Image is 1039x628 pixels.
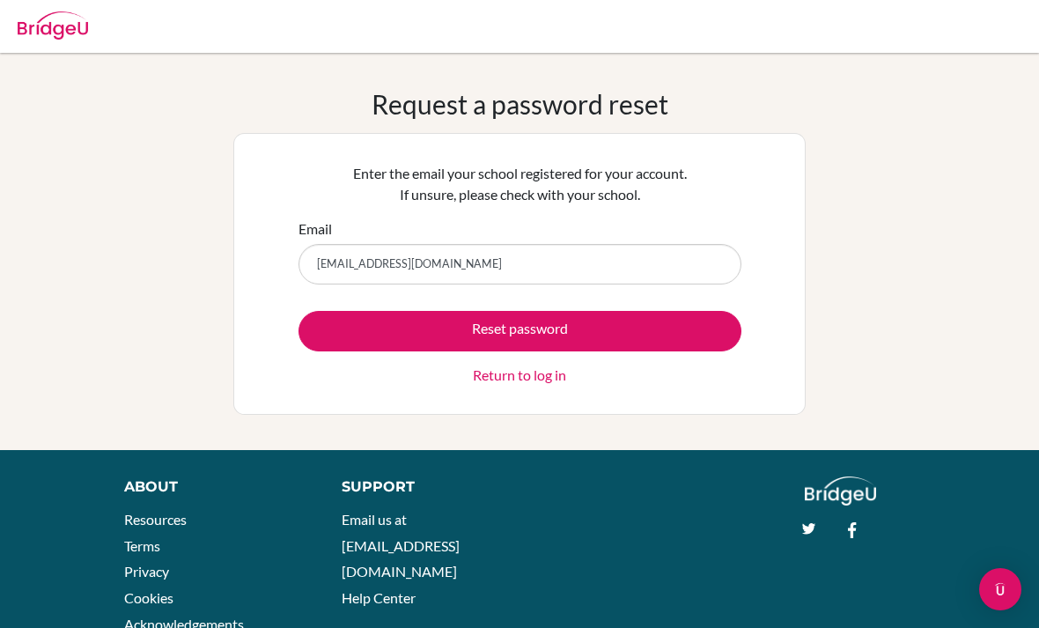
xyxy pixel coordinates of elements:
[298,311,741,351] button: Reset password
[124,477,302,498] div: About
[805,477,876,506] img: logo_white@2x-f4f0deed5e89b7ecb1c2cc34c3e3d731f90f0f143d5ea2071677605dd97b5244.png
[342,477,503,498] div: Support
[18,11,88,40] img: Bridge-U
[979,568,1021,610] div: Open Intercom Messenger
[342,589,416,606] a: Help Center
[342,511,460,580] a: Email us at [EMAIL_ADDRESS][DOMAIN_NAME]
[298,218,332,240] label: Email
[372,88,668,120] h1: Request a password reset
[124,563,169,580] a: Privacy
[124,537,160,554] a: Terms
[298,163,741,205] p: Enter the email your school registered for your account. If unsure, please check with your school.
[124,589,173,606] a: Cookies
[473,365,566,386] a: Return to log in
[124,511,187,528] a: Resources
